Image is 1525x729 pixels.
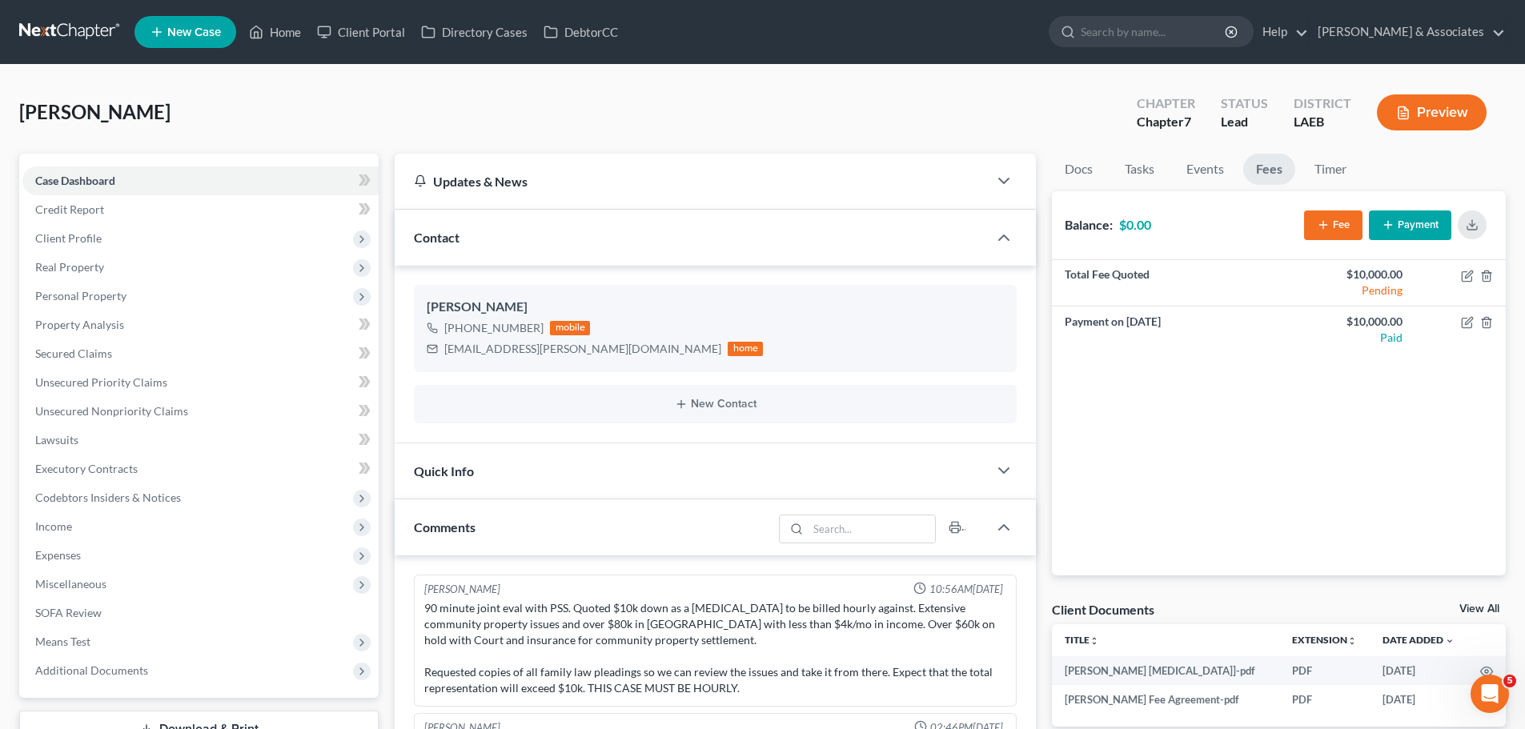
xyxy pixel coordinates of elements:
[414,230,460,245] span: Contact
[22,339,379,368] a: Secured Claims
[1137,94,1195,113] div: Chapter
[241,18,309,46] a: Home
[22,426,379,455] a: Lawsuits
[424,600,1006,696] div: 90 minute joint eval with PSS. Quoted $10k down as a [MEDICAL_DATA] to be billed hourly against. ...
[929,582,1003,597] span: 10:56AM[DATE]
[35,404,188,418] span: Unsecured Nonpriority Claims
[35,491,181,504] span: Codebtors Insiders & Notices
[1221,113,1268,131] div: Lead
[35,433,78,447] span: Lawsuits
[1119,217,1151,232] strong: $0.00
[809,515,936,543] input: Search...
[1370,656,1467,685] td: [DATE]
[427,298,1004,317] div: [PERSON_NAME]
[414,519,476,535] span: Comments
[35,289,126,302] span: Personal Property
[35,519,72,533] span: Income
[35,346,112,360] span: Secured Claims
[1052,601,1154,618] div: Client Documents
[35,375,167,389] span: Unsecured Priority Claims
[424,582,500,597] div: [PERSON_NAME]
[1221,94,1268,113] div: Status
[35,318,124,331] span: Property Analysis
[1052,685,1279,714] td: [PERSON_NAME] Fee Agreement-pdf
[22,455,379,483] a: Executory Contracts
[22,368,379,397] a: Unsecured Priority Claims
[1279,656,1370,685] td: PDF
[1243,154,1295,185] a: Fees
[444,341,721,357] div: [EMAIL_ADDRESS][PERSON_NAME][DOMAIN_NAME]
[1383,634,1455,646] a: Date Added expand_more
[1377,94,1487,130] button: Preview
[22,310,379,339] a: Property Analysis
[35,635,90,648] span: Means Test
[1294,113,1351,131] div: LAEB
[1065,217,1113,232] strong: Balance:
[1459,603,1499,615] a: View All
[1184,114,1191,129] span: 7
[35,202,104,216] span: Credit Report
[22,599,379,627] a: SOFA Review
[414,463,474,479] span: Quick Info
[1081,17,1227,46] input: Search by name...
[1052,656,1279,685] td: [PERSON_NAME] [MEDICAL_DATA]]-pdf
[1052,306,1278,352] td: Payment on [DATE]
[35,260,104,274] span: Real Property
[1370,685,1467,714] td: [DATE]
[35,548,81,562] span: Expenses
[1254,18,1308,46] a: Help
[1065,634,1099,646] a: Titleunfold_more
[1310,18,1505,46] a: [PERSON_NAME] & Associates
[1302,154,1359,185] a: Timer
[414,173,969,190] div: Updates & News
[1279,685,1370,714] td: PDF
[1292,634,1357,646] a: Extensionunfold_more
[1292,266,1403,282] div: $10,000.00
[413,18,536,46] a: Directory Cases
[309,18,413,46] a: Client Portal
[22,166,379,195] a: Case Dashboard
[1294,94,1351,113] div: District
[1445,636,1455,646] i: expand_more
[1174,154,1237,185] a: Events
[167,26,221,38] span: New Case
[427,398,1004,411] button: New Contact
[1503,675,1516,687] span: 5
[1137,113,1195,131] div: Chapter
[19,100,171,123] span: [PERSON_NAME]
[1369,210,1451,240] button: Payment
[1112,154,1167,185] a: Tasks
[35,462,138,475] span: Executory Contracts
[1090,636,1099,646] i: unfold_more
[550,321,590,335] div: mobile
[35,663,148,677] span: Additional Documents
[1052,154,1106,185] a: Docs
[728,342,763,356] div: home
[35,174,115,187] span: Case Dashboard
[536,18,626,46] a: DebtorCC
[22,195,379,224] a: Credit Report
[35,606,102,619] span: SOFA Review
[1471,675,1509,713] iframe: Intercom live chat
[1292,314,1403,330] div: $10,000.00
[1347,636,1357,646] i: unfold_more
[1052,260,1278,306] td: Total Fee Quoted
[1292,282,1403,298] div: Pending
[35,577,106,591] span: Miscellaneous
[1292,330,1403,346] div: Paid
[22,397,379,426] a: Unsecured Nonpriority Claims
[1304,210,1362,240] button: Fee
[35,231,102,245] span: Client Profile
[444,320,544,336] div: [PHONE_NUMBER]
